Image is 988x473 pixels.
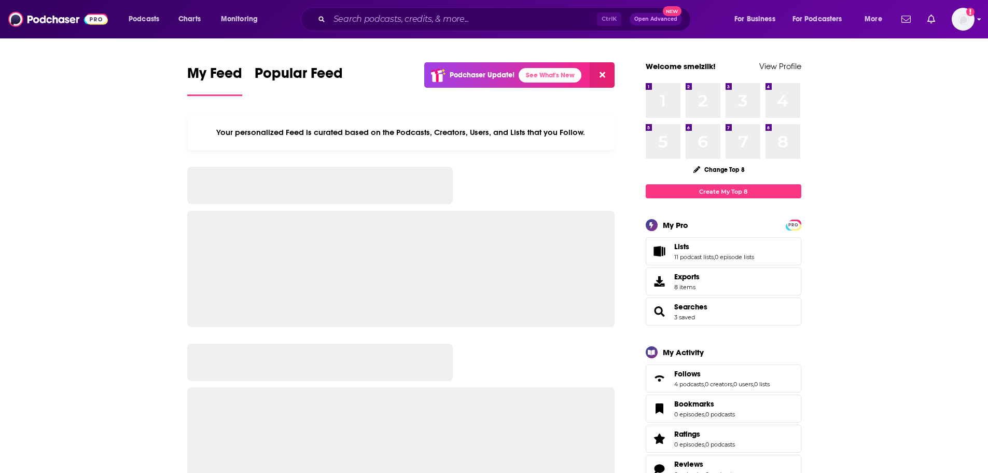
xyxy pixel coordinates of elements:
[865,12,882,26] span: More
[646,395,801,423] span: Bookmarks
[646,267,801,295] a: Exports
[674,369,770,379] a: Follows
[787,221,800,229] span: PRO
[646,425,801,453] span: Ratings
[649,431,670,446] a: Ratings
[705,411,735,418] a: 0 podcasts
[952,8,975,31] img: User Profile
[178,12,201,26] span: Charts
[952,8,975,31] button: Show profile menu
[221,12,258,26] span: Monitoring
[923,10,939,28] a: Show notifications dropdown
[597,12,621,26] span: Ctrl K
[674,369,701,379] span: Follows
[674,272,700,281] span: Exports
[727,11,788,28] button: open menu
[786,11,857,28] button: open menu
[646,364,801,393] span: Follows
[674,460,703,469] span: Reviews
[646,237,801,265] span: Lists
[674,399,735,409] a: Bookmarks
[732,381,733,388] span: ,
[704,411,705,418] span: ,
[952,8,975,31] span: Logged in as smeizlik
[674,399,714,409] span: Bookmarks
[687,163,752,176] button: Change Top 8
[787,221,800,228] a: PRO
[311,7,701,31] div: Search podcasts, credits, & more...
[674,283,700,291] span: 8 items
[663,6,681,16] span: New
[121,11,173,28] button: open menu
[255,64,343,96] a: Popular Feed
[715,253,754,261] a: 0 episode lists
[966,8,975,16] svg: Add a profile image
[674,411,704,418] a: 0 episodes
[674,429,735,439] a: Ratings
[792,12,842,26] span: For Podcasters
[649,304,670,319] a: Searches
[8,9,108,29] img: Podchaser - Follow, Share and Rate Podcasts
[857,11,895,28] button: open menu
[646,61,716,71] a: Welcome smeizlik!
[733,381,753,388] a: 0 users
[187,64,242,88] span: My Feed
[734,12,775,26] span: For Business
[663,220,688,230] div: My Pro
[634,17,677,22] span: Open Advanced
[674,242,689,251] span: Lists
[519,68,581,83] a: See What's New
[674,242,754,251] a: Lists
[674,381,704,388] a: 4 podcasts
[255,64,343,88] span: Popular Feed
[759,61,801,71] a: View Profile
[450,71,514,79] p: Podchaser Update!
[187,115,615,150] div: Your personalized Feed is curated based on the Podcasts, Creators, Users, and Lists that you Follow.
[649,274,670,289] span: Exports
[674,314,695,321] a: 3 saved
[649,244,670,259] a: Lists
[674,302,707,312] a: Searches
[753,381,754,388] span: ,
[705,441,735,448] a: 0 podcasts
[704,441,705,448] span: ,
[705,381,732,388] a: 0 creators
[129,12,159,26] span: Podcasts
[674,441,704,448] a: 0 episodes
[663,347,704,357] div: My Activity
[714,253,715,261] span: ,
[674,253,714,261] a: 11 podcast lists
[630,13,682,25] button: Open AdvancedNew
[172,11,207,28] a: Charts
[646,184,801,198] a: Create My Top 8
[674,429,700,439] span: Ratings
[897,10,915,28] a: Show notifications dropdown
[187,64,242,96] a: My Feed
[754,381,770,388] a: 0 lists
[649,401,670,416] a: Bookmarks
[674,460,735,469] a: Reviews
[214,11,271,28] button: open menu
[649,371,670,386] a: Follows
[646,298,801,326] span: Searches
[329,11,597,28] input: Search podcasts, credits, & more...
[704,381,705,388] span: ,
